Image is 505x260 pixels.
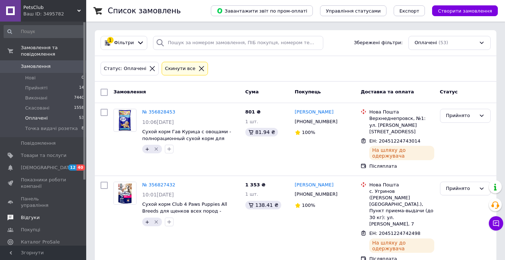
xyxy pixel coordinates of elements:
span: [DEMOGRAPHIC_DATA] [21,164,74,171]
img: Фото товару [114,182,136,204]
span: Експорт [399,8,420,14]
div: На шляху до одержувача [369,146,434,160]
span: 1 шт. [245,191,258,197]
span: 801 ₴ [245,109,261,115]
div: 1 [107,37,113,43]
span: Скасовані [25,105,50,111]
span: ЕН: 20451224743014 [369,138,420,144]
a: [PERSON_NAME] [295,182,334,189]
div: Статус: Оплачені [102,65,148,73]
span: Створити замовлення [438,8,492,14]
span: 40 [77,164,85,171]
button: Завантажити звіт по пром-оплаті [211,5,313,16]
span: 0 [82,75,84,81]
span: 12 [68,164,77,171]
span: 1558 [74,105,84,111]
a: Створити замовлення [425,8,498,13]
span: Замовлення [21,63,51,70]
a: Фото товару [113,182,136,205]
div: Прийнято [446,112,476,120]
span: 10:06[DATE] [142,119,174,125]
input: Пошук за номером замовлення, ПІБ покупця, номером телефону, Email, номером накладної [153,36,323,50]
span: 1 шт. [245,119,258,124]
span: Статус [440,89,458,94]
div: Нова Пошта [369,182,434,188]
span: Покупці [21,227,40,233]
span: Фільтри [114,40,134,46]
input: Пошук [4,25,85,38]
span: Оплачені [25,115,48,121]
span: Показники роботи компанії [21,177,66,190]
div: 138.41 ₴ [245,201,281,209]
span: Оплачені [414,40,437,46]
img: Фото товару [117,109,133,131]
span: Покупець [295,89,321,94]
span: Панель управління [21,196,66,209]
svg: Видалити мітку [153,219,159,225]
div: Нова Пошта [369,109,434,115]
span: Завантажити звіт по пром-оплаті [217,8,307,14]
span: Повідомлення [21,140,56,147]
span: Точка видачі розетка [25,125,78,132]
div: Верхнеднепровск, №1: ул. [PERSON_NAME][STREET_ADDRESS] [369,115,434,135]
svg: Видалити мітку [153,146,159,152]
button: Чат з покупцем [489,216,503,231]
div: Cкинути все [163,65,197,73]
span: Збережені фільтри: [354,40,403,46]
span: + [145,146,149,152]
span: Прийняті [25,85,47,91]
span: Cума [245,89,259,94]
span: 100% [302,130,315,135]
div: [PHONE_NUMBER] [293,190,339,199]
button: Створити замовлення [432,5,498,16]
span: 100% [302,203,315,208]
span: 8 [82,125,84,132]
span: + [145,219,149,225]
span: Каталог ProSale [21,239,60,245]
a: № 356828453 [142,109,175,115]
a: Сухой корм Гав Курица с овощами - полнорационный сухой корм для взрослых собак всех пород 10 кг [142,129,231,148]
span: Товари та послуги [21,152,66,159]
span: (53) [439,40,448,45]
button: Управління статусами [320,5,386,16]
span: 10:01[DATE] [142,192,174,198]
div: Прийнято [446,185,476,192]
div: с. Угринов ([PERSON_NAME][GEOGRAPHIC_DATA].), Пункт приема-выдачи (до 30 кг): ул. [PERSON_NAME], 7 [369,188,434,227]
div: На шляху до одержувача [369,238,434,253]
span: Нові [25,75,36,81]
span: Замовлення та повідомлення [21,45,86,57]
h1: Список замовлень [108,6,181,15]
span: 1 353 ₴ [245,182,265,187]
a: Фото товару [113,109,136,132]
span: Відгуки [21,214,40,221]
span: Виконані [25,95,47,101]
div: Післяплата [369,163,434,170]
span: Доставка та оплата [361,89,414,94]
span: 14 [79,85,84,91]
span: PetsClub [23,4,77,11]
span: Управління статусами [326,8,381,14]
button: Експорт [394,5,425,16]
span: 7440 [74,95,84,101]
span: 53 [79,115,84,121]
a: [PERSON_NAME] [295,109,334,116]
div: Ваш ID: 3495782 [23,11,86,17]
a: № 356827432 [142,182,175,187]
a: Сухой корм Club 4 Paws Puppies All Breeds для щенков всех пород - курица 14 кг [142,201,227,220]
div: 81.94 ₴ [245,128,278,136]
span: ЕН: 20451224742498 [369,231,420,236]
span: Замовлення [113,89,146,94]
div: [PHONE_NUMBER] [293,117,339,126]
